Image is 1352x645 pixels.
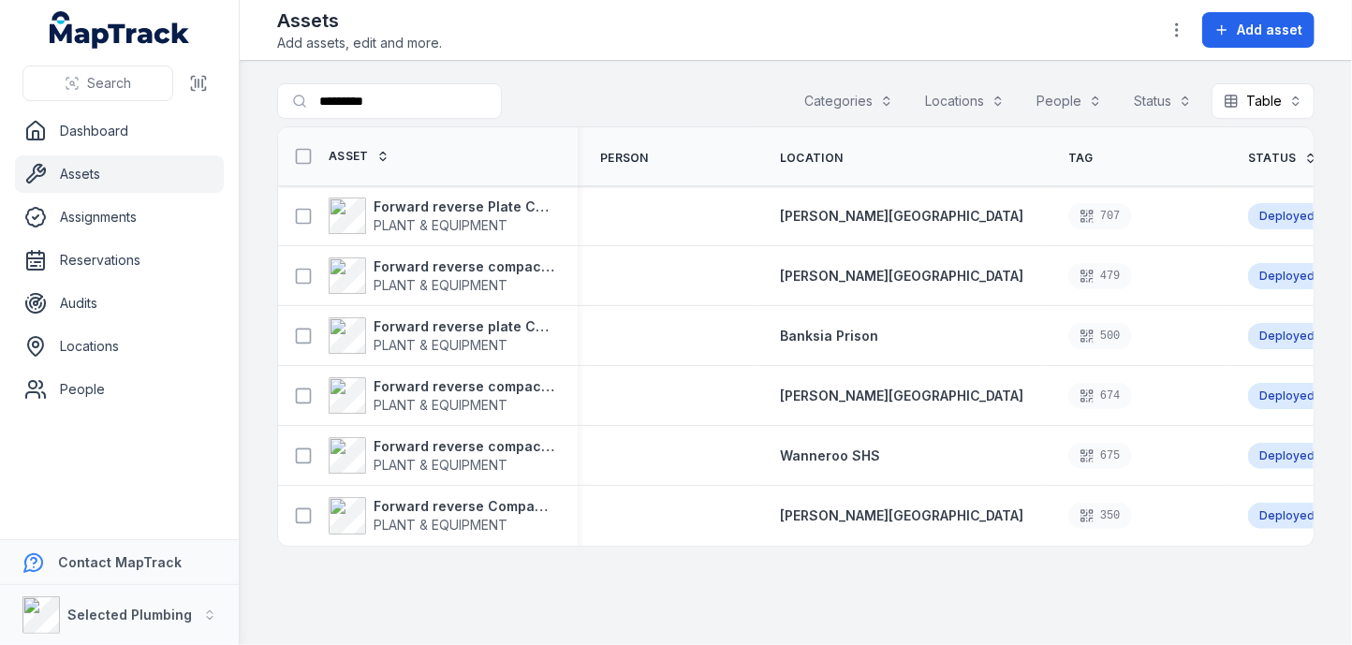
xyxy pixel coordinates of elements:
[780,447,880,465] a: Wanneroo SHS
[67,607,192,623] strong: Selected Plumbing
[792,83,905,119] button: Categories
[600,151,649,166] span: Person
[329,437,555,475] a: Forward reverse compactorPLANT & EQUIPMENT
[277,34,442,52] span: Add assets, edit and more.
[1068,383,1132,409] div: 674
[15,328,224,365] a: Locations
[780,151,843,166] span: Location
[15,371,224,408] a: People
[22,66,173,101] button: Search
[913,83,1017,119] button: Locations
[329,497,555,535] a: Forward reverse Compactor BomagPLANT & EQUIPMENT
[1248,203,1326,229] div: Deployed
[374,517,507,533] span: PLANT & EQUIPMENT
[1122,83,1204,119] button: Status
[58,554,182,570] strong: Contact MapTrack
[374,217,507,233] span: PLANT & EQUIPMENT
[780,507,1023,523] span: [PERSON_NAME][GEOGRAPHIC_DATA]
[329,257,555,295] a: Forward reverse compactorPLANT & EQUIPMENT
[1212,83,1315,119] button: Table
[1068,263,1132,289] div: 479
[15,198,224,236] a: Assignments
[1068,151,1094,166] span: Tag
[1248,151,1317,166] a: Status
[780,388,1023,403] span: [PERSON_NAME][GEOGRAPHIC_DATA]
[1248,323,1326,349] div: Deployed
[50,11,190,49] a: MapTrack
[1068,503,1132,529] div: 350
[374,397,507,413] span: PLANT & EQUIPMENT
[374,257,555,276] strong: Forward reverse compactor
[1068,323,1132,349] div: 500
[1237,21,1302,39] span: Add asset
[374,317,555,336] strong: Forward reverse plate Compactor mikasa 400kg
[329,149,369,164] span: Asset
[374,437,555,456] strong: Forward reverse compactor
[374,457,507,473] span: PLANT & EQUIPMENT
[1068,203,1132,229] div: 707
[780,447,880,463] span: Wanneroo SHS
[329,317,555,355] a: Forward reverse plate Compactor mikasa 400kgPLANT & EQUIPMENT
[374,277,507,293] span: PLANT & EQUIPMENT
[780,387,1023,405] a: [PERSON_NAME][GEOGRAPHIC_DATA]
[1248,151,1297,166] span: Status
[780,267,1023,286] a: [PERSON_NAME][GEOGRAPHIC_DATA]
[15,285,224,322] a: Audits
[1248,443,1326,469] div: Deployed
[780,506,1023,525] a: [PERSON_NAME][GEOGRAPHIC_DATA]
[1248,263,1326,289] div: Deployed
[1068,443,1132,469] div: 675
[277,7,442,34] h2: Assets
[329,149,389,164] a: Asset
[87,74,131,93] span: Search
[1202,12,1315,48] button: Add asset
[15,242,224,279] a: Reservations
[374,497,555,516] strong: Forward reverse Compactor Bomag
[374,337,507,353] span: PLANT & EQUIPMENT
[780,327,878,345] a: Banksia Prison
[780,208,1023,224] span: [PERSON_NAME][GEOGRAPHIC_DATA]
[329,198,555,235] a: Forward reverse Plate CompactorPLANT & EQUIPMENT
[329,377,555,415] a: Forward reverse compactor BomagPLANT & EQUIPMENT
[374,377,555,396] strong: Forward reverse compactor Bomag
[780,328,878,344] span: Banksia Prison
[1248,503,1326,529] div: Deployed
[780,268,1023,284] span: [PERSON_NAME][GEOGRAPHIC_DATA]
[15,112,224,150] a: Dashboard
[1024,83,1114,119] button: People
[15,155,224,193] a: Assets
[374,198,555,216] strong: Forward reverse Plate Compactor
[780,207,1023,226] a: [PERSON_NAME][GEOGRAPHIC_DATA]
[1248,383,1326,409] div: Deployed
